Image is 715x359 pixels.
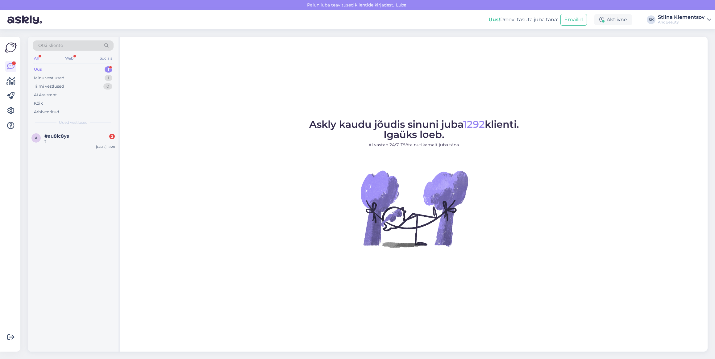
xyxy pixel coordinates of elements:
div: Aktiivne [594,14,632,25]
div: 1 [105,75,112,81]
div: Tiimi vestlused [34,83,64,90]
div: Kõik [34,100,43,106]
p: AI vastab 24/7. Tööta nutikamalt juba täna. [309,142,519,148]
span: 1292 [463,118,485,130]
button: Emailid [560,14,587,26]
div: AndBeauty [658,20,705,25]
div: ? [44,139,115,144]
div: Minu vestlused [34,75,64,81]
div: 2 [109,134,115,139]
div: Proovi tasuta juba täna: [488,16,558,23]
span: Otsi kliente [38,42,63,49]
div: Uus [34,66,42,73]
b: Uus! [488,17,500,23]
div: [DATE] 15:28 [96,144,115,149]
div: Arhiveeritud [34,109,59,115]
a: Stiina KlementsovAndBeauty [658,15,711,25]
div: All [33,54,40,62]
div: 0 [103,83,112,90]
div: Web [64,54,75,62]
img: No Chat active [359,153,470,264]
span: Luba [394,2,408,8]
div: Stiina Klementsov [658,15,705,20]
span: Askly kaudu jõudis sinuni juba klienti. Igaüks loeb. [309,118,519,140]
span: Uued vestlused [59,120,88,125]
div: Socials [98,54,114,62]
img: Askly Logo [5,42,17,53]
div: AI Assistent [34,92,57,98]
span: #au8lc8ys [44,133,69,139]
div: SK [647,15,655,24]
span: a [35,136,38,140]
div: 1 [105,66,112,73]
